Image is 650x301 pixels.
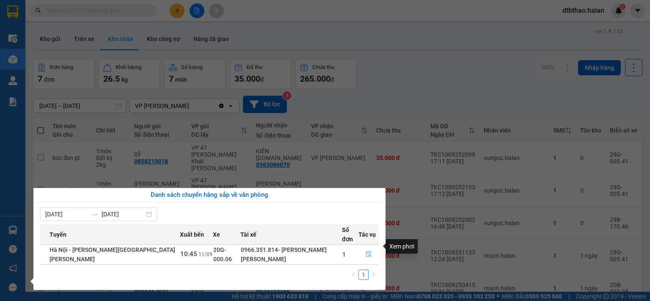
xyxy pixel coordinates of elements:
[91,211,98,218] span: swap-right
[342,251,346,258] span: 1
[102,210,144,219] input: Đến ngày
[180,230,204,239] span: Xuất bến
[358,230,376,239] span: Tác vụ
[50,246,175,262] span: Hà Nội - [PERSON_NAME][GEOGRAPHIC_DATA][PERSON_NAME]
[359,270,368,279] a: 1
[369,270,379,280] li: Next Page
[351,272,356,277] span: left
[358,270,369,280] li: 1
[50,230,66,239] span: Tuyến
[386,239,418,254] div: Xem phơi
[348,270,358,280] button: left
[45,210,88,219] input: Từ ngày
[213,246,232,262] span: 20G-000.06
[359,248,378,261] button: file-done
[348,270,358,280] li: Previous Page
[213,230,220,239] span: Xe
[198,251,212,257] span: 11/09
[342,225,358,244] span: Số đơn
[40,190,379,200] div: Danh sách chuyến hàng sắp về văn phòng
[241,245,342,264] div: 0966.351.814- [PERSON_NAME] [PERSON_NAME]
[180,250,197,258] span: 10:45
[91,211,98,218] span: to
[366,251,372,258] span: file-done
[369,270,379,280] button: right
[240,230,256,239] span: Tài xế
[371,272,376,277] span: right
